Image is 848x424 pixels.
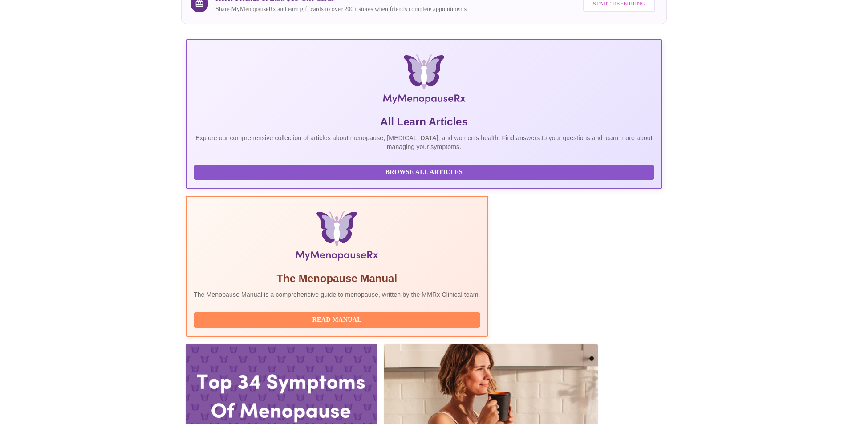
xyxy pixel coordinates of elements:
p: Share MyMenopauseRx and earn gift cards to over 200+ stores when friends complete appointments [215,5,467,14]
button: Read Manual [194,312,480,328]
h5: All Learn Articles [194,115,654,129]
a: Read Manual [194,315,483,323]
a: Browse All Articles [194,168,657,175]
img: MyMenopauseRx Logo [265,54,583,108]
span: Read Manual [203,315,471,326]
h5: The Menopause Manual [194,271,480,286]
img: Menopause Manual [239,211,434,264]
span: Browse All Articles [203,167,645,178]
button: Browse All Articles [194,165,654,180]
p: The Menopause Manual is a comprehensive guide to menopause, written by the MMRx Clinical team. [194,290,480,299]
p: Explore our comprehensive collection of articles about menopause, [MEDICAL_DATA], and women's hea... [194,133,654,151]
